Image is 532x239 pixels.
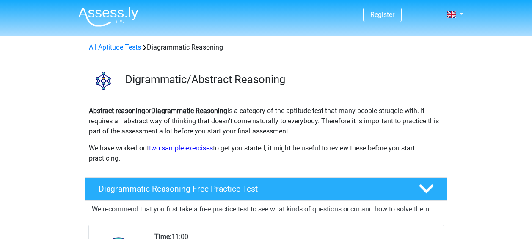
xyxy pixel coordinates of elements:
[99,184,405,194] h4: Diagrammatic Reasoning Free Practice Test
[89,107,145,115] b: Abstract reasoning
[85,42,447,53] div: Diagrammatic Reasoning
[370,11,394,19] a: Register
[89,106,444,136] p: or is a category of the aptitude test that many people struggle with. It requires an abstract way...
[78,7,138,27] img: Assessly
[149,144,213,152] a: two sample exercises
[92,204,441,214] p: We recommend that you first take a free practice test to see what kinds of questions occur and ho...
[125,73,441,86] h3: Digrammatic/Abstract Reasoning
[85,63,121,99] img: diagrammatic reasoning
[151,107,227,115] b: Diagrammatic Reasoning
[82,177,451,201] a: Diagrammatic Reasoning Free Practice Test
[89,43,141,51] a: All Aptitude Tests
[89,143,444,164] p: We have worked out to get you started, it might be useful to review these before you start practi...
